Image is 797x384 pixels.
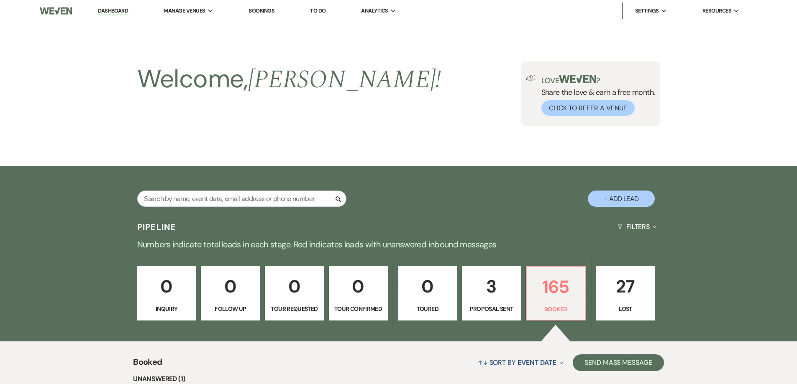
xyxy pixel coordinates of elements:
p: 0 [404,272,452,300]
button: Send Mass Message [573,354,664,371]
a: 0Tour Confirmed [329,266,388,320]
h2: Welcome, [137,61,441,97]
p: Lost [602,304,650,313]
p: Proposal Sent [467,304,515,313]
p: 27 [602,272,650,300]
p: Toured [404,304,452,313]
button: Filters [614,216,660,238]
a: To Do [310,7,325,14]
span: Manage Venues [164,7,205,15]
span: Event Date [518,358,556,367]
p: Inquiry [143,304,191,313]
span: ↑↓ [478,358,488,367]
img: loud-speaker-illustration.svg [526,75,536,81]
img: weven-logo-green.svg [559,75,596,83]
a: 0Inquiry [137,266,196,320]
p: 0 [334,272,382,300]
a: 0Toured [398,266,457,320]
p: Tour Confirmed [334,304,382,313]
p: Numbers indicate total leads in each stage. Red indicates leads with unanswered inbound messages. [97,238,700,251]
p: 0 [270,272,318,300]
span: Analytics [361,7,388,15]
p: 3 [467,272,515,300]
button: Click to Refer a Venue [541,100,635,116]
p: Tour Requested [270,304,318,313]
a: 0Follow Up [201,266,260,320]
a: 165Booked [526,266,586,320]
input: Search by name, event date, email address or phone number [137,191,346,207]
div: Share the love & earn a free month. [536,75,655,116]
a: 27Lost [596,266,655,320]
button: Sort By Event Date [474,351,566,374]
p: 165 [532,273,580,301]
span: Booked [133,356,162,374]
a: 0Tour Requested [265,266,324,320]
a: Bookings [249,7,274,14]
a: 3Proposal Sent [462,266,521,320]
p: 0 [206,272,254,300]
span: Settings [635,7,659,15]
a: Dashboard [98,7,128,15]
p: Love ? [541,75,655,84]
img: Weven Logo [40,2,72,20]
span: Resources [702,7,731,15]
p: Booked [532,305,580,314]
button: + Add Lead [588,191,655,207]
p: 0 [143,272,191,300]
h3: Pipeline [137,221,177,233]
p: Follow Up [206,304,254,313]
span: [PERSON_NAME] ! [248,61,441,99]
